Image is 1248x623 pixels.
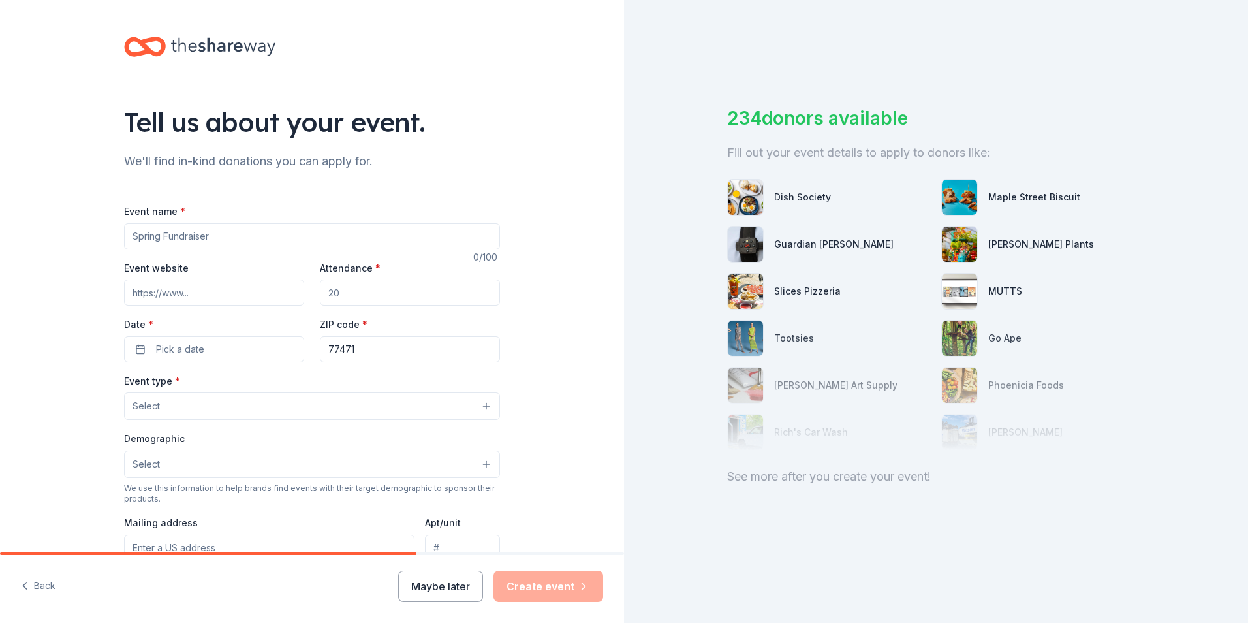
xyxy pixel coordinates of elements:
[156,342,204,357] span: Pick a date
[728,227,763,262] img: photo for Guardian Angel Device
[988,189,1080,205] div: Maple Street Biscuit
[124,151,500,172] div: We'll find in-kind donations you can apply for.
[774,189,831,205] div: Dish Society
[320,318,367,331] label: ZIP code
[320,262,381,275] label: Attendance
[124,517,198,530] label: Mailing address
[320,336,500,362] input: 12345 (U.S. only)
[124,318,304,331] label: Date
[124,223,500,249] input: Spring Fundraiser
[425,535,500,561] input: #
[133,456,160,472] span: Select
[124,104,500,140] div: Tell us about your event.
[988,283,1022,299] div: MUTTS
[133,398,160,414] span: Select
[124,205,185,218] label: Event name
[727,142,1145,163] div: Fill out your event details to apply to donors like:
[320,280,500,306] input: 20
[774,236,894,252] div: Guardian [PERSON_NAME]
[942,180,977,215] img: photo for Maple Street Biscuit
[124,262,189,275] label: Event website
[425,517,461,530] label: Apt/unit
[398,571,483,602] button: Maybe later
[21,573,55,600] button: Back
[124,336,304,362] button: Pick a date
[124,280,304,306] input: https://www...
[124,483,500,504] div: We use this information to help brands find events with their target demographic to sponsor their...
[728,180,763,215] img: photo for Dish Society
[727,466,1145,487] div: See more after you create your event!
[124,392,500,420] button: Select
[124,432,185,445] label: Demographic
[727,104,1145,132] div: 234 donors available
[988,236,1094,252] div: [PERSON_NAME] Plants
[942,227,977,262] img: photo for Buchanan's Plants
[774,283,841,299] div: Slices Pizzeria
[124,451,500,478] button: Select
[942,274,977,309] img: photo for MUTTS
[124,535,414,561] input: Enter a US address
[728,274,763,309] img: photo for Slices Pizzeria
[124,375,180,388] label: Event type
[473,249,500,265] div: 0 /100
